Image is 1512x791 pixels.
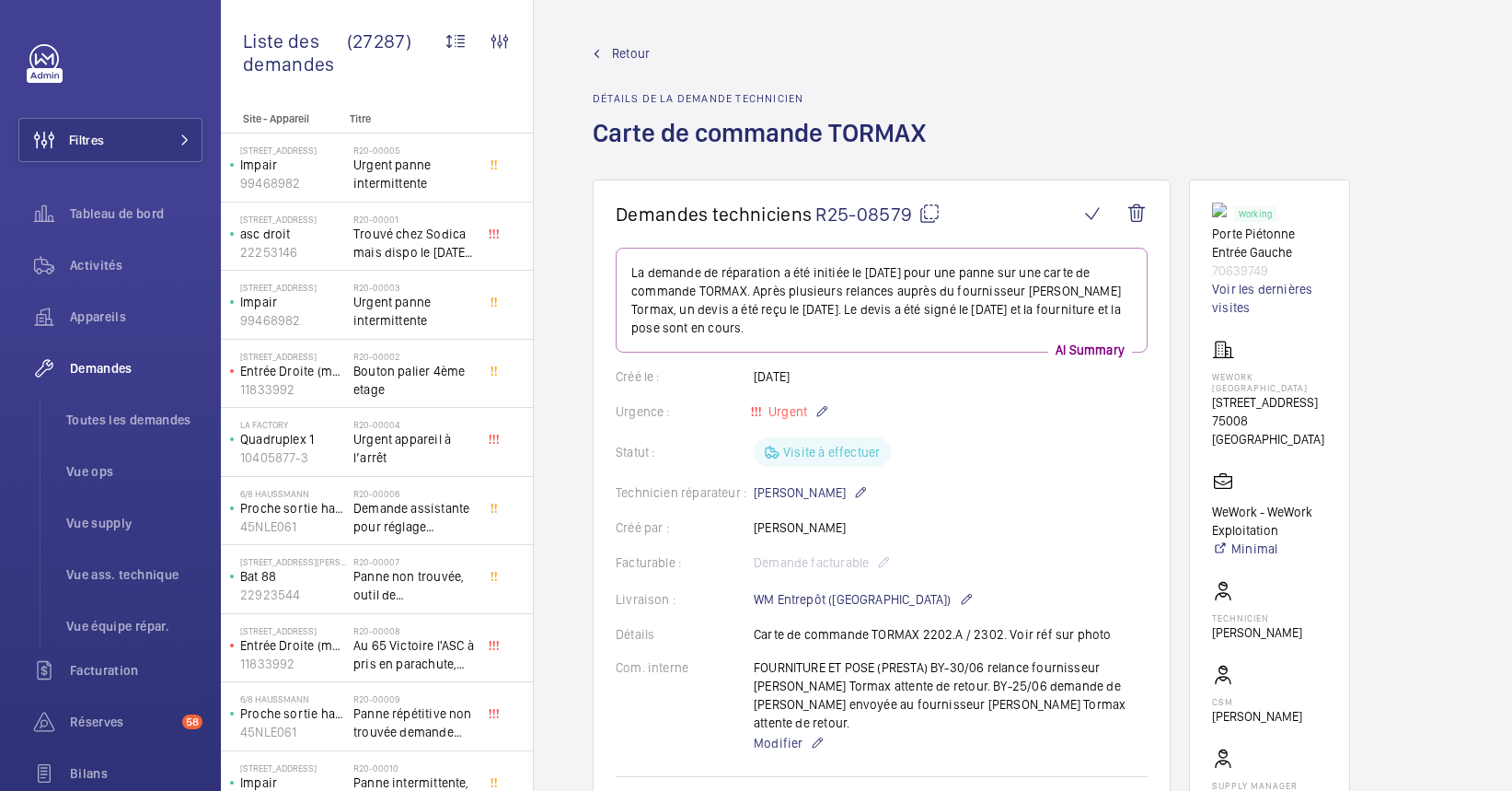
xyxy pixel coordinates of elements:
[1212,280,1327,317] a: Voir les dernières visites
[240,362,346,380] p: Entrée Droite (monte-charge)
[240,380,346,399] p: 11833992
[66,462,202,481] span: Vue ops
[353,636,475,673] span: Au 65 Victoire l'ASC à pris en parachute, toutes les sécu coupé, il est au 3 ème, asc sans machin...
[240,311,346,330] p: 99468982
[240,655,346,673] p: 11833992
[631,263,1132,337] p: La demande de réparation a été initiée le [DATE] pour une panne sur une carte de commande TORMAX....
[353,430,475,467] span: Urgent appareil à l’arrêt
[754,588,974,611] p: WM Entrepôt ([GEOGRAPHIC_DATA])
[353,293,475,330] span: Urgent panne intermittente
[353,488,475,499] h2: R20-00006
[70,661,202,680] span: Facturation
[754,734,802,752] span: Modifier
[1212,371,1327,393] p: WeWork [GEOGRAPHIC_DATA]
[765,404,807,419] span: Urgent
[240,625,346,636] p: [STREET_ADDRESS]
[240,693,346,704] p: 6/8 Haussmann
[66,617,202,635] span: Vue équipe répar.
[240,518,346,536] p: 45NLE061
[1212,612,1302,623] p: Technicien
[350,112,471,125] p: Titre
[353,225,475,262] span: Trouvé chez Sodica mais dispo le [DATE] [URL][DOMAIN_NAME]
[240,762,346,774] p: [STREET_ADDRESS]
[240,145,346,156] p: [STREET_ADDRESS]
[221,112,342,125] p: Site - Appareil
[353,499,475,536] span: Demande assistante pour réglage d'opérateurs porte cabine double accès
[240,351,346,362] p: [STREET_ADDRESS]
[70,359,202,378] span: Demandes
[240,723,346,741] p: 45NLE061
[353,704,475,741] span: Panne répétitive non trouvée demande assistance expert technique
[353,362,475,399] span: Bouton palier 4ème etage
[1212,707,1302,726] p: [PERSON_NAME]
[70,764,202,783] span: Bilans
[1212,696,1302,707] p: CSM
[353,145,475,156] h2: R20-00005
[243,29,347,76] span: Liste des demandes
[1212,412,1327,448] p: 75008 [GEOGRAPHIC_DATA]
[66,565,202,584] span: Vue ass. technique
[353,567,475,604] span: Panne non trouvée, outil de déverouillouge impératif pour le diagnostic
[1212,623,1302,642] p: [PERSON_NAME]
[353,693,475,704] h2: R20-00009
[593,116,937,180] h1: Carte de commande TORMAX
[240,214,346,225] p: [STREET_ADDRESS]
[182,715,202,729] span: 58
[1212,780,1327,791] p: Supply manager
[593,92,937,105] h2: Détails de la demande technicien
[240,419,346,430] p: La Factory
[353,556,475,567] h2: R20-00007
[353,625,475,636] h2: R20-00008
[70,308,202,326] span: Appareils
[1239,211,1272,217] p: Working
[1212,503,1327,540] p: WeWork - WeWork Exploitation
[240,174,346,192] p: 99468982
[1212,203,1234,217] img: sliding_pedestrian_door.svg
[353,156,475,192] span: Urgent panne intermittente
[240,243,346,262] p: 22253146
[612,44,650,63] span: Retour
[353,419,475,430] h2: R20-00004
[240,430,346,448] p: Quadruplex 1
[616,203,812,226] span: Demandes techniciens
[240,586,346,604] p: 22923544
[1212,262,1327,280] p: 70639749
[70,256,202,274] span: Activités
[66,411,202,429] span: Toutes les demandes
[1212,540,1327,558] a: Minimal
[70,713,175,731] span: Réserves
[754,482,868,504] p: [PERSON_NAME]
[69,131,104,149] span: Filtres
[1212,393,1327,412] p: [STREET_ADDRESS]
[353,762,475,774] h2: R20-00010
[353,214,475,225] h2: R20-00001
[815,203,941,226] span: R25-08579
[240,448,346,467] p: 10405877-3
[1212,225,1327,262] p: Porte Piétonne Entrée Gauche
[353,351,475,362] h2: R20-00002
[353,282,475,293] h2: R20-00003
[240,293,346,311] p: Impair
[18,118,202,162] button: Filtres
[240,156,346,174] p: Impair
[240,567,346,586] p: Bat 88
[240,225,346,243] p: asc droit
[240,488,346,499] p: 6/8 Haussmann
[240,556,346,567] p: [STREET_ADDRESS][PERSON_NAME]
[240,499,346,518] p: Proche sortie hall Pelletier
[240,282,346,293] p: [STREET_ADDRESS]
[1048,341,1132,359] p: AI Summary
[66,514,202,532] span: Vue supply
[70,204,202,223] span: Tableau de bord
[240,636,346,655] p: Entrée Droite (monte-charge)
[240,704,346,723] p: Proche sortie hall Pelletier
